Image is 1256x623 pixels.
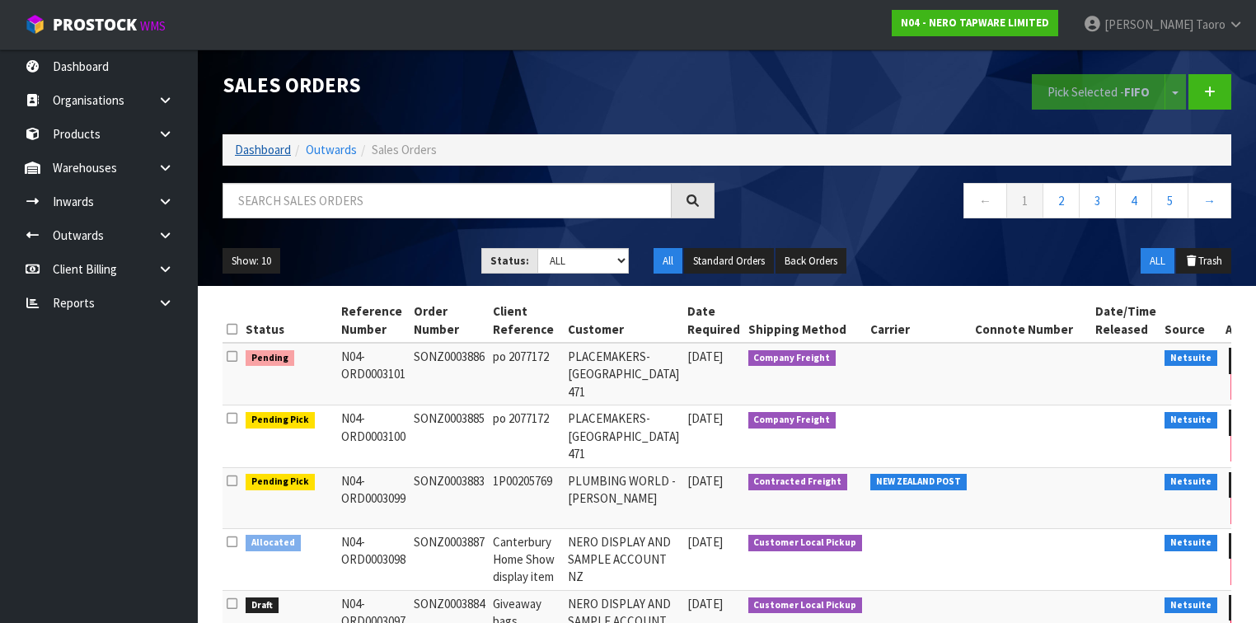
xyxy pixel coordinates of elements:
[1176,248,1231,274] button: Trash
[489,405,564,467] td: po 2077172
[489,467,564,528] td: 1P00205769
[866,298,971,343] th: Carrier
[410,405,489,467] td: SONZ0003885
[892,10,1058,36] a: N04 - NERO TAPWARE LIMITED
[1141,248,1174,274] button: ALL
[223,74,715,96] h1: Sales Orders
[687,349,723,364] span: [DATE]
[1165,597,1217,614] span: Netsuite
[687,534,723,550] span: [DATE]
[1115,183,1152,218] a: 4
[870,474,967,490] span: NEW ZEALAND POST
[748,474,848,490] span: Contracted Freight
[410,343,489,405] td: SONZ0003886
[1160,298,1221,343] th: Source
[748,350,837,367] span: Company Freight
[25,14,45,35] img: cube-alt.png
[1032,74,1165,110] button: Pick Selected -FIFO
[337,298,410,343] th: Reference Number
[687,596,723,611] span: [DATE]
[140,18,166,34] small: WMS
[410,298,489,343] th: Order Number
[410,528,489,590] td: SONZ0003887
[739,183,1231,223] nav: Page navigation
[748,597,863,614] span: Customer Local Pickup
[776,248,846,274] button: Back Orders
[1165,535,1217,551] span: Netsuite
[337,343,410,405] td: N04-ORD0003101
[372,142,437,157] span: Sales Orders
[564,298,683,343] th: Customer
[654,248,682,274] button: All
[1188,183,1231,218] a: →
[683,298,744,343] th: Date Required
[564,467,683,528] td: PLUMBING WORLD - [PERSON_NAME]
[241,298,337,343] th: Status
[246,597,279,614] span: Draft
[1151,183,1188,218] a: 5
[1165,412,1217,429] span: Netsuite
[1165,350,1217,367] span: Netsuite
[246,412,315,429] span: Pending Pick
[337,528,410,590] td: N04-ORD0003098
[564,405,683,467] td: PLACEMAKERS-[GEOGRAPHIC_DATA] 471
[489,343,564,405] td: po 2077172
[489,298,564,343] th: Client Reference
[1196,16,1226,32] span: Taoro
[971,298,1092,343] th: Connote Number
[246,535,301,551] span: Allocated
[490,254,529,268] strong: Status:
[748,535,863,551] span: Customer Local Pickup
[410,467,489,528] td: SONZ0003883
[901,16,1049,30] strong: N04 - NERO TAPWARE LIMITED
[1091,298,1160,343] th: Date/Time Released
[1079,183,1116,218] a: 3
[1104,16,1193,32] span: [PERSON_NAME]
[684,248,774,274] button: Standard Orders
[564,528,683,590] td: NERO DISPLAY AND SAMPLE ACCOUNT NZ
[489,528,564,590] td: Canterbury Home Show display item
[223,183,672,218] input: Search sales orders
[744,298,867,343] th: Shipping Method
[223,248,280,274] button: Show: 10
[1006,183,1043,218] a: 1
[1165,474,1217,490] span: Netsuite
[246,350,294,367] span: Pending
[564,343,683,405] td: PLACEMAKERS-[GEOGRAPHIC_DATA] 471
[53,14,137,35] span: ProStock
[337,467,410,528] td: N04-ORD0003099
[1043,183,1080,218] a: 2
[687,473,723,489] span: [DATE]
[748,412,837,429] span: Company Freight
[246,474,315,490] span: Pending Pick
[235,142,291,157] a: Dashboard
[1124,84,1150,100] strong: FIFO
[687,410,723,426] span: [DATE]
[963,183,1007,218] a: ←
[337,405,410,467] td: N04-ORD0003100
[306,142,357,157] a: Outwards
